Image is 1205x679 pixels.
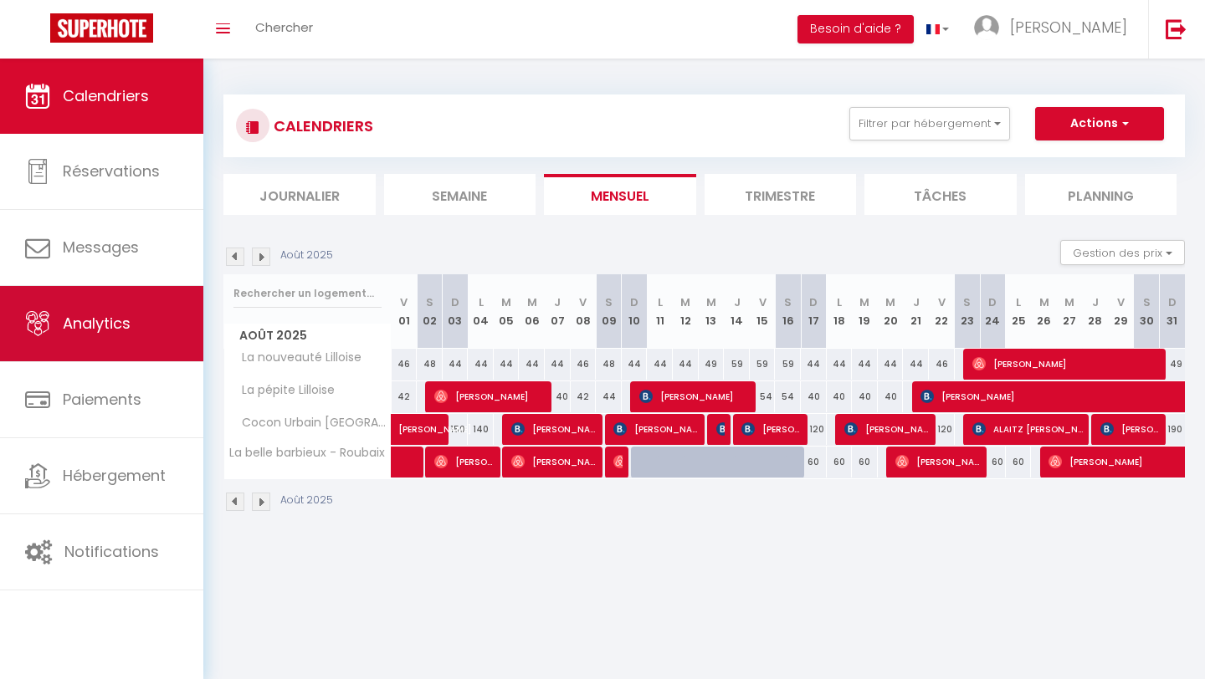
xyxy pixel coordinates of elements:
[280,248,333,263] p: Août 2025
[647,274,673,349] th: 11
[699,349,725,380] div: 49
[1057,274,1083,349] th: 27
[494,274,520,349] th: 05
[972,413,1084,445] span: ALAITZ [PERSON_NAME]
[501,294,511,310] abbr: M
[750,349,776,380] div: 59
[988,294,997,310] abbr: D
[658,294,663,310] abbr: L
[392,349,418,380] div: 46
[613,446,622,477] span: [PERSON_NAME]
[579,294,587,310] abbr: V
[639,380,751,412] span: [PERSON_NAME]
[613,413,700,445] span: [PERSON_NAME]
[1010,17,1127,38] span: [PERSON_NAME]
[384,174,536,215] li: Semaine
[680,294,690,310] abbr: M
[706,294,716,310] abbr: M
[255,18,313,36] span: Chercher
[963,294,971,310] abbr: S
[434,380,546,412] span: [PERSON_NAME]
[417,349,443,380] div: 48
[622,349,648,380] div: 44
[837,294,842,310] abbr: L
[724,274,750,349] th: 14
[519,274,545,349] th: 06
[852,381,878,412] div: 40
[878,349,904,380] div: 44
[844,413,931,445] span: [PERSON_NAME]
[699,274,725,349] th: 13
[929,349,955,380] div: 46
[827,274,853,349] th: 18
[269,107,373,145] h3: CALENDRIERS
[13,7,64,57] button: Ouvrir le widget de chat LiveChat
[903,349,929,380] div: 44
[398,405,475,436] span: [PERSON_NAME]
[519,349,545,380] div: 44
[571,349,597,380] div: 46
[972,348,1162,380] span: [PERSON_NAME]
[1016,294,1021,310] abbr: L
[1100,413,1161,445] span: [PERSON_NAME]
[571,381,597,412] div: 42
[864,174,1017,215] li: Tâches
[233,278,382,309] input: Rechercher un logement...
[630,294,638,310] abbr: D
[750,274,776,349] th: 15
[784,294,792,310] abbr: S
[827,349,853,380] div: 44
[647,349,673,380] div: 44
[392,414,418,446] a: [PERSON_NAME]
[451,294,459,310] abbr: D
[1025,174,1177,215] li: Planning
[895,446,982,477] span: [PERSON_NAME]
[227,414,394,432] span: Cocon Urbain [GEOGRAPHIC_DATA]
[479,294,484,310] abbr: L
[545,274,571,349] th: 07
[750,381,776,412] div: 54
[1006,447,1032,477] div: 60
[913,294,920,310] abbr: J
[64,541,159,562] span: Notifications
[801,447,827,477] div: 60
[852,349,878,380] div: 44
[426,294,433,310] abbr: S
[809,294,818,310] abbr: D
[434,446,495,477] span: [PERSON_NAME]
[63,161,160,181] span: Réservations
[1064,294,1074,310] abbr: M
[673,274,699,349] th: 12
[849,107,1010,140] button: Filtrer par hébergement
[797,15,914,43] button: Besoin d'aide ?
[468,274,494,349] th: 04
[775,274,801,349] th: 16
[980,447,1006,477] div: 60
[417,274,443,349] th: 02
[392,381,418,412] div: 42
[50,13,153,43] img: Super Booking
[392,274,418,349] th: 01
[1083,274,1109,349] th: 28
[724,349,750,380] div: 59
[775,349,801,380] div: 59
[223,174,376,215] li: Journalier
[1060,240,1185,265] button: Gestion des prix
[63,465,166,486] span: Hébergement
[827,447,853,477] div: 60
[801,274,827,349] th: 17
[801,381,827,412] div: 40
[1168,294,1177,310] abbr: D
[1006,274,1032,349] th: 25
[554,294,561,310] abbr: J
[903,274,929,349] th: 21
[878,274,904,349] th: 20
[759,294,767,310] abbr: V
[1108,274,1134,349] th: 29
[878,381,904,412] div: 40
[227,447,385,459] span: La belle barbieux - Roubaix
[938,294,946,310] abbr: V
[1035,107,1164,140] button: Actions
[1143,294,1151,310] abbr: S
[63,313,131,334] span: Analytics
